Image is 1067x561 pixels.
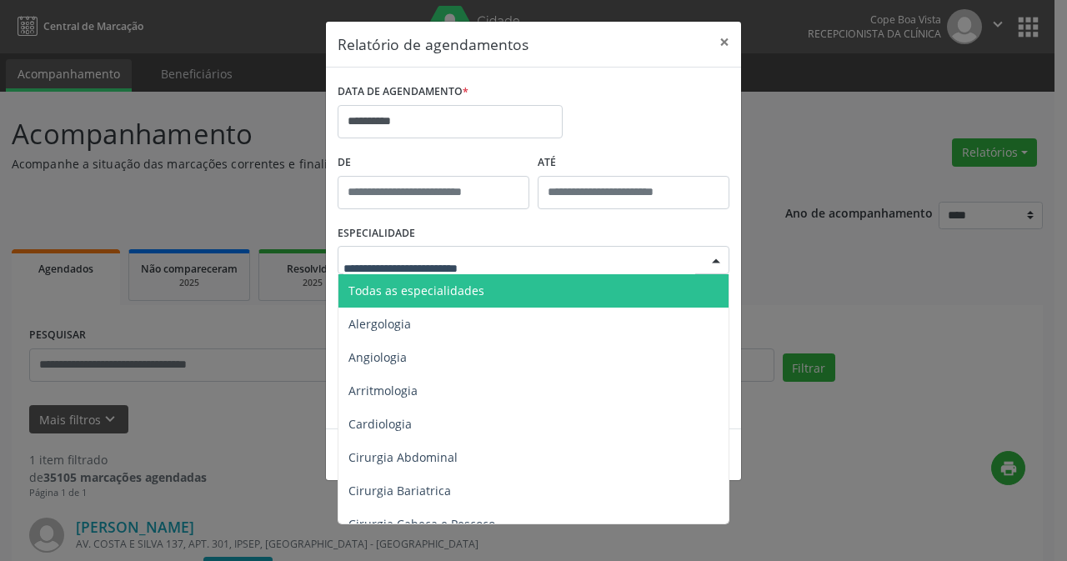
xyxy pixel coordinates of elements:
[348,283,484,298] span: Todas as especialidades
[348,316,411,332] span: Alergologia
[348,349,407,365] span: Angiologia
[348,516,495,532] span: Cirurgia Cabeça e Pescoço
[538,150,729,176] label: ATÉ
[338,79,468,105] label: DATA DE AGENDAMENTO
[348,416,412,432] span: Cardiologia
[348,383,418,398] span: Arritmologia
[348,483,451,498] span: Cirurgia Bariatrica
[338,33,528,55] h5: Relatório de agendamentos
[348,449,458,465] span: Cirurgia Abdominal
[338,150,529,176] label: De
[338,221,415,247] label: ESPECIALIDADE
[708,22,741,63] button: Close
